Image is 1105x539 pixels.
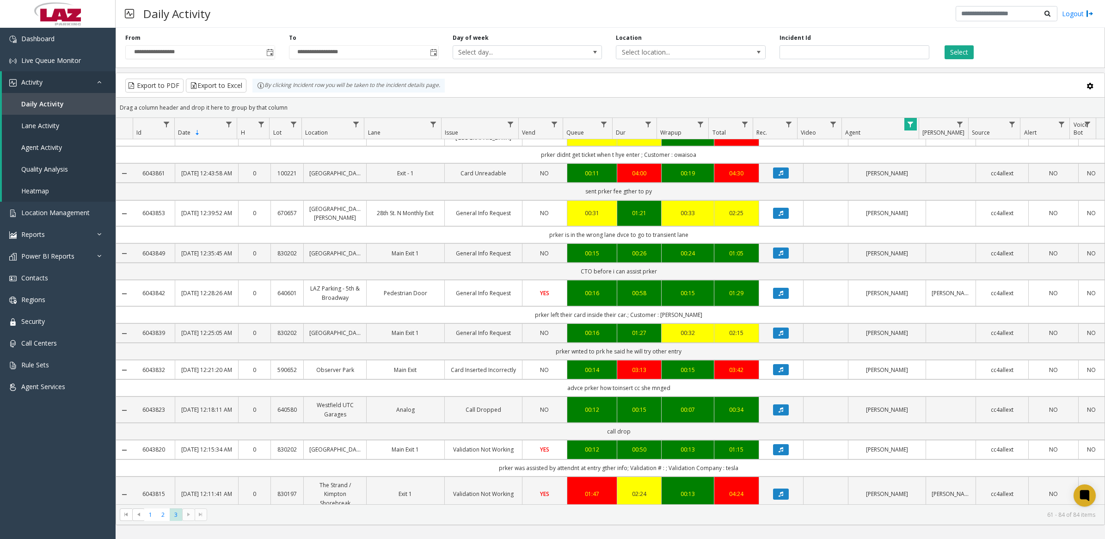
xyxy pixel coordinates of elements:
[1084,445,1099,454] a: NO
[854,489,920,498] a: [PERSON_NAME]
[623,445,656,454] div: 00:50
[133,343,1105,360] td: prker wnted to prk he said he will try other entry
[667,169,708,178] a: 00:19
[450,366,516,374] a: Card Inserted Incorrectly
[660,129,681,136] span: Wrapup
[138,405,169,414] a: 6043823
[133,146,1105,163] td: prker didnt get ticket when t hye enter ; Customer : owaisoa
[428,46,438,59] span: Toggle popup
[21,208,90,217] span: Location Management
[450,405,516,414] a: Call Dropped
[244,489,265,498] a: 0
[9,297,17,304] img: 'icon'
[982,289,1023,297] a: cc4allext
[21,339,57,347] span: Call Centers
[138,169,169,178] a: 6043861
[623,249,656,258] div: 00:26
[170,508,182,521] span: Page 3
[1084,169,1099,178] a: NO
[827,118,840,130] a: Video Filter Menu
[720,169,753,178] div: 04:30
[181,289,232,297] a: [DATE] 12:28:26 AM
[309,445,361,454] a: [GEOGRAPHIC_DATA]
[9,210,17,217] img: 'icon'
[372,328,438,337] a: Main Exit 1
[450,209,516,217] a: General Info Request
[573,445,611,454] div: 00:12
[372,366,438,374] a: Main Exit
[287,118,300,130] a: Lot Filter Menu
[276,169,298,178] a: 100221
[667,366,708,374] a: 00:15
[1084,209,1099,217] a: NO
[309,169,361,178] a: [GEOGRAPHIC_DATA]
[616,46,735,59] span: Select location...
[116,118,1105,504] div: Data table
[623,405,656,414] a: 00:15
[21,186,49,195] span: Heatmap
[125,34,141,42] label: From
[450,489,516,498] a: Validation Not Working
[854,209,920,217] a: [PERSON_NAME]
[276,405,298,414] a: 640580
[540,169,549,177] span: NO
[573,289,611,297] a: 00:16
[720,445,753,454] a: 01:15
[854,445,920,454] a: [PERSON_NAME]
[667,209,708,217] div: 00:33
[540,289,549,297] span: YES
[540,366,549,374] span: NO
[116,99,1105,116] div: Drag a column header and drop it here to group by that column
[133,306,1105,323] td: prker left their card inside their car.; Customer : [PERSON_NAME]
[450,169,516,178] a: Card Unreadable
[138,249,169,258] a: 6043849
[720,328,753,337] div: 02:15
[372,169,438,178] a: Exit - 1
[982,169,1023,178] a: cc4allext
[667,405,708,414] div: 00:07
[160,118,172,130] a: Id Filter Menu
[450,328,516,337] a: General Info Request
[133,459,1105,477] td: prker was assisted by attendnt at entry gther info; Validation # : ​; Validation Company : tesla
[623,328,656,337] a: 01:27
[720,405,753,414] a: 00:34
[566,129,584,136] span: Queue
[623,366,656,374] a: 03:13
[450,289,516,297] a: General Info Request
[1084,405,1099,414] a: NO
[573,328,611,337] div: 00:16
[2,158,116,180] a: Quality Analysis
[528,249,561,258] a: NO
[116,210,133,217] a: Collapse Details
[854,289,920,297] a: [PERSON_NAME]
[372,405,438,414] a: Analog
[21,273,48,282] span: Contacts
[116,366,133,374] a: Collapse Details
[309,401,361,418] a: Westfield UTC Garages
[2,180,116,202] a: Heatmap
[21,143,62,152] span: Agent Activity
[252,79,445,93] div: By clicking Incident row you will be taken to the incident details page.
[854,366,920,374] a: [PERSON_NAME]
[982,209,1023,217] a: cc4allext
[2,115,116,136] a: Lane Activity
[504,118,516,130] a: Issue Filter Menu
[116,290,133,297] a: Collapse Details
[2,71,116,93] a: Activity
[573,366,611,374] div: 00:14
[276,249,298,258] a: 830202
[255,118,267,130] a: H Filter Menu
[309,481,361,508] a: The Strand / Kimpton Shorebreak
[9,362,17,369] img: 'icon'
[21,34,55,43] span: Dashboard
[181,405,232,414] a: [DATE] 12:18:11 AM
[904,118,917,130] a: Agent Filter Menu
[350,118,362,130] a: Location Filter Menu
[1034,249,1073,258] a: NO
[241,129,245,136] span: H
[136,129,141,136] span: Id
[1034,366,1073,374] a: NO
[623,209,656,217] a: 01:21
